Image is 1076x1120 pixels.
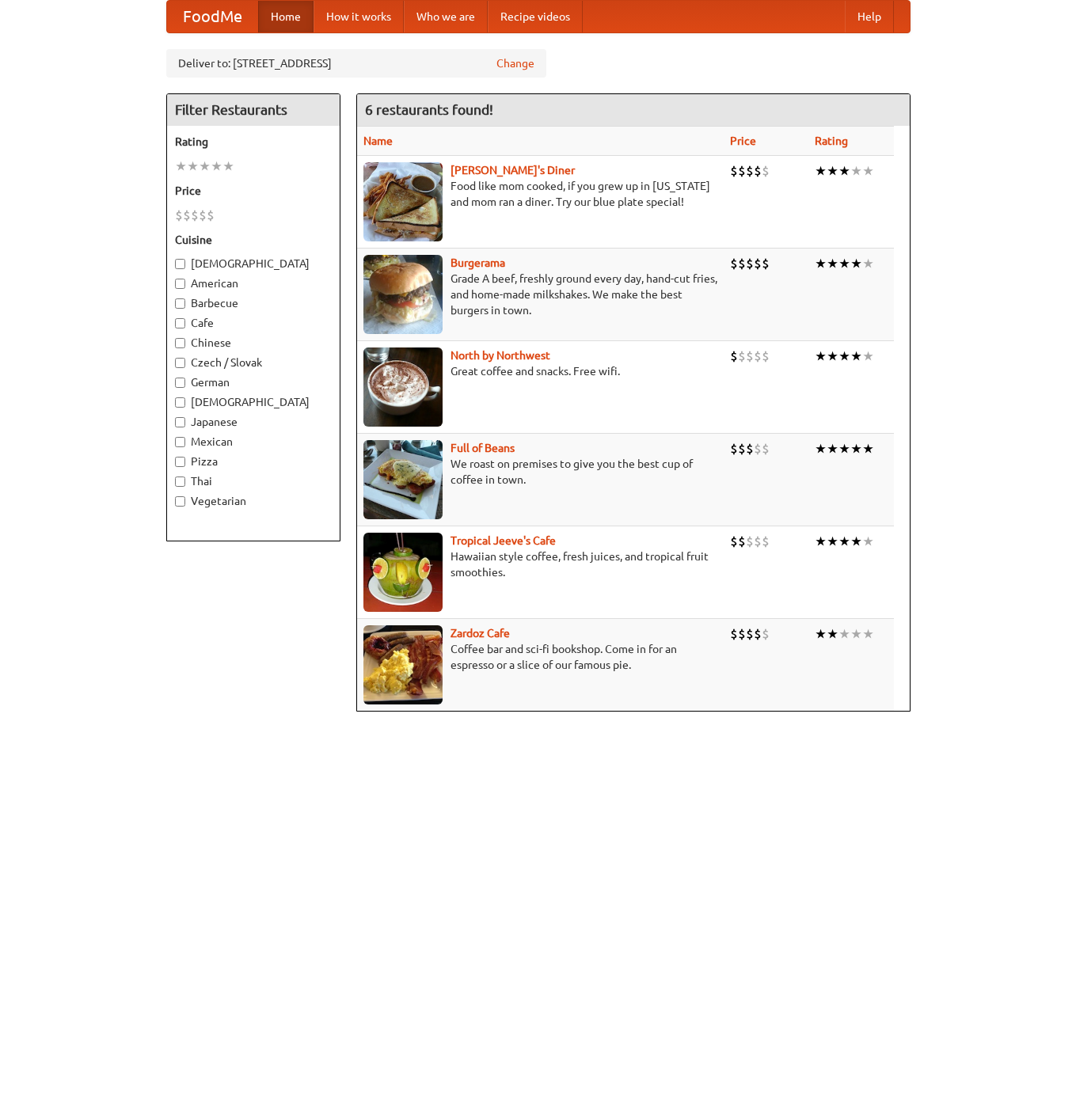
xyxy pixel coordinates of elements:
[175,476,185,487] input: Thai
[862,162,874,180] li: ★
[175,417,185,427] input: Japanese
[363,178,717,210] p: Food like mom cooked, if you grew up in [US_STATE] and mom ran a diner. Try our blue plate special!
[363,255,443,334] img: burgerama.jpg
[850,347,862,365] li: ★
[746,255,754,272] li: $
[827,162,838,180] li: ★
[730,135,756,147] a: Price
[404,1,488,32] a: Who we are
[363,440,443,519] img: beans.jpg
[187,158,199,175] li: ★
[815,533,827,550] li: ★
[746,440,754,457] li: $
[738,440,746,457] li: $
[738,347,746,365] li: $
[175,355,332,370] label: Czech / Slovak
[738,625,746,643] li: $
[175,374,332,390] label: German
[815,162,827,180] li: ★
[845,1,894,32] a: Help
[862,440,874,457] li: ★
[314,1,404,32] a: How it works
[175,275,332,291] label: American
[175,318,185,328] input: Cafe
[451,534,556,547] a: Tropical Jeeve's Cafe
[175,397,185,408] input: [DEMOGRAPHIC_DATA]
[175,295,332,311] label: Barbecue
[862,347,874,365] li: ★
[363,347,443,427] img: north.jpg
[175,394,332,410] label: [DEMOGRAPHIC_DATA]
[167,1,258,32] a: FoodMe
[183,207,191,224] li: $
[363,135,393,147] a: Name
[175,134,332,150] h5: Rating
[363,625,443,704] img: zardoz.jpg
[746,625,754,643] li: $
[175,315,332,331] label: Cafe
[363,271,717,318] p: Grade A beef, freshly ground every day, hand-cut fries, and home-made milkshakes. We make the bes...
[175,259,185,269] input: [DEMOGRAPHIC_DATA]
[754,347,762,365] li: $
[730,625,738,643] li: $
[730,347,738,365] li: $
[175,378,185,388] input: German
[738,533,746,550] li: $
[730,533,738,550] li: $
[175,335,332,351] label: Chinese
[199,158,211,175] li: ★
[166,49,546,78] div: Deliver to: [STREET_ADDRESS]
[496,55,534,71] a: Change
[730,162,738,180] li: $
[175,437,185,447] input: Mexican
[762,625,770,643] li: $
[746,162,754,180] li: $
[738,255,746,272] li: $
[363,641,717,673] p: Coffee bar and sci-fi bookshop. Come in for an espresso or a slice of our famous pie.
[451,442,515,454] a: Full of Beans
[175,493,332,509] label: Vegetarian
[258,1,314,32] a: Home
[862,625,874,643] li: ★
[222,158,234,175] li: ★
[191,207,199,224] li: $
[815,440,827,457] li: ★
[850,255,862,272] li: ★
[175,232,332,248] h5: Cuisine
[827,347,838,365] li: ★
[175,279,185,289] input: American
[746,347,754,365] li: $
[488,1,583,32] a: Recipe videos
[862,255,874,272] li: ★
[838,162,850,180] li: ★
[754,625,762,643] li: $
[754,162,762,180] li: $
[175,298,185,309] input: Barbecue
[451,349,550,362] a: North by Northwest
[363,363,717,379] p: Great coffee and snacks. Free wifi.
[827,625,838,643] li: ★
[363,456,717,488] p: We roast on premises to give you the best cup of coffee in town.
[175,338,185,348] input: Chinese
[754,533,762,550] li: $
[746,533,754,550] li: $
[827,440,838,457] li: ★
[762,440,770,457] li: $
[762,162,770,180] li: $
[451,627,510,640] a: Zardoz Cafe
[175,434,332,450] label: Mexican
[838,347,850,365] li: ★
[451,256,505,269] b: Burgerama
[207,207,215,224] li: $
[363,162,443,241] img: sallys.jpg
[838,440,850,457] li: ★
[211,158,222,175] li: ★
[762,533,770,550] li: $
[850,440,862,457] li: ★
[175,454,332,469] label: Pizza
[167,94,340,126] h4: Filter Restaurants
[850,533,862,550] li: ★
